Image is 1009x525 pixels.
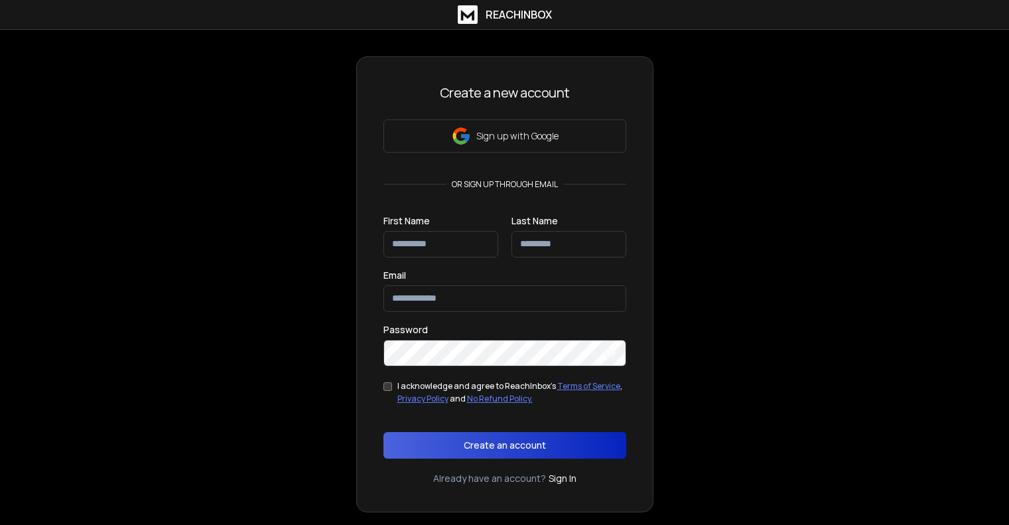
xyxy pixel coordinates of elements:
label: Email [383,271,406,280]
label: First Name [383,216,430,226]
label: Password [383,325,428,335]
a: No Refund Policy. [467,393,533,404]
button: Create an account [383,432,626,459]
label: Last Name [511,216,558,226]
button: Sign up with Google [383,119,626,153]
p: Already have an account? [433,472,546,485]
p: Sign up with Google [476,129,559,143]
a: Terms of Service [557,380,620,392]
a: ReachInbox [458,5,552,24]
a: Privacy Policy [397,393,448,404]
h3: Create a new account [383,84,626,102]
a: Sign In [549,472,576,485]
p: or sign up through email [446,179,563,190]
img: logo [458,5,478,24]
h1: ReachInbox [486,7,552,23]
div: I acknowledge and agree to ReachInbox's , and [397,380,626,406]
